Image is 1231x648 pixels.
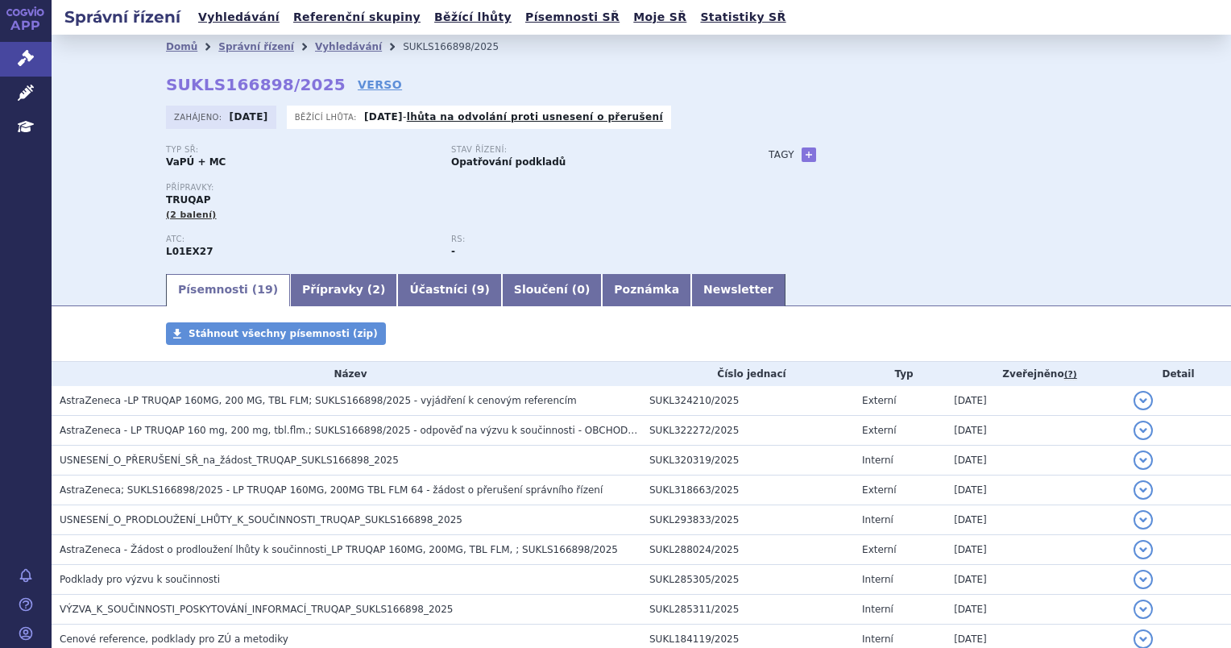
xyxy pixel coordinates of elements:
[862,633,893,645] span: Interní
[1134,540,1153,559] button: detail
[1134,391,1153,410] button: detail
[257,283,272,296] span: 19
[451,156,566,168] strong: Opatřování podkladů
[193,6,284,28] a: Vyhledávání
[695,6,790,28] a: Statistiky SŘ
[862,544,896,555] span: Externí
[60,484,603,496] span: AstraZeneca; SUKLS166898/2025 - LP TRUQAP 160MG, 200MG TBL FLM 64 - žádost o přerušení správního ...
[166,194,210,206] span: TRUQAP
[52,6,193,28] h2: Správní řízení
[862,604,893,615] span: Interní
[60,425,691,436] span: AstraZeneca - LP TRUQAP 160 mg, 200 mg, tbl.flm.; SUKLS166898/2025 - odpověď na výzvu k součinnos...
[1125,362,1231,386] th: Detail
[946,505,1125,535] td: [DATE]
[290,274,397,306] a: Přípravky (2)
[641,416,854,446] td: SUKL322272/2025
[166,75,346,94] strong: SUKLS166898/2025
[166,322,386,345] a: Stáhnout všechny písemnosti (zip)
[946,362,1125,386] th: Zveřejněno
[403,35,520,59] li: SUKLS166898/2025
[691,274,785,306] a: Newsletter
[60,574,220,585] span: Podklady pro výzvu k součinnosti
[628,6,691,28] a: Moje SŘ
[166,274,290,306] a: Písemnosti (19)
[60,395,577,406] span: AstraZeneca -LP TRUQAP 160MG, 200 MG, TBL FLM; SUKLS166898/2025 - vyjádření k cenovým referencím
[315,41,382,52] a: Vyhledávání
[946,595,1125,625] td: [DATE]
[60,604,453,615] span: VÝZVA_K_SOUČINNOSTI_POSKYTOVÁNÍ_INFORMACÍ_TRUQAP_SUKLS166898_2025
[429,6,516,28] a: Běžící lhůty
[1134,570,1153,589] button: detail
[862,484,896,496] span: Externí
[364,111,403,123] strong: [DATE]
[641,446,854,476] td: SUKL320319/2025
[641,565,854,595] td: SUKL285305/2025
[60,455,399,466] span: USNESENÍ_O_PŘERUŠENÍ_SŘ_na_žádost_TRUQAP_SUKLS166898_2025
[166,41,197,52] a: Domů
[451,246,455,257] strong: -
[1134,510,1153,530] button: detail
[946,416,1125,446] td: [DATE]
[520,6,624,28] a: Písemnosti SŘ
[577,283,585,296] span: 0
[60,633,288,645] span: Cenové reference, podklady pro ZÚ a metodiky
[288,6,425,28] a: Referenční skupiny
[60,514,462,525] span: USNESENÍ_O_PRODLOUŽENÍ_LHŮTY_K_SOUČINNOSTI_TRUQAP_SUKLS166898_2025
[862,395,896,406] span: Externí
[230,111,268,123] strong: [DATE]
[364,110,663,123] p: -
[641,362,854,386] th: Číslo jednací
[451,145,720,155] p: Stav řízení:
[218,41,294,52] a: Správní řízení
[769,145,794,164] h3: Tagy
[946,386,1125,416] td: [DATE]
[397,274,501,306] a: Účastníci (9)
[166,145,435,155] p: Typ SŘ:
[802,147,816,162] a: +
[1134,421,1153,440] button: detail
[1134,451,1153,470] button: detail
[295,110,360,123] span: Běžící lhůta:
[946,535,1125,565] td: [DATE]
[946,476,1125,505] td: [DATE]
[602,274,691,306] a: Poznámka
[854,362,946,386] th: Typ
[1134,480,1153,500] button: detail
[451,235,720,244] p: RS:
[946,446,1125,476] td: [DATE]
[407,111,663,123] a: lhůta na odvolání proti usnesení o přerušení
[174,110,225,123] span: Zahájeno:
[166,246,213,257] strong: KAPIVASERTIB
[502,274,602,306] a: Sloučení (0)
[641,386,854,416] td: SUKL324210/2025
[477,283,485,296] span: 9
[862,425,896,436] span: Externí
[166,183,736,193] p: Přípravky:
[166,235,435,244] p: ATC:
[862,514,893,525] span: Interní
[358,77,402,93] a: VERSO
[1134,600,1153,619] button: detail
[641,476,854,505] td: SUKL318663/2025
[862,455,893,466] span: Interní
[52,362,641,386] th: Název
[166,156,226,168] strong: VaPÚ + MC
[1064,369,1077,380] abbr: (?)
[166,210,217,220] span: (2 balení)
[189,328,378,339] span: Stáhnout všechny písemnosti (zip)
[862,574,893,585] span: Interní
[641,595,854,625] td: SUKL285311/2025
[641,535,854,565] td: SUKL288024/2025
[60,544,618,555] span: AstraZeneca - Žádost o prodloužení lhůty k součinnosti_LP TRUQAP 160MG, 200MG, TBL FLM, ; SUKLS16...
[946,565,1125,595] td: [DATE]
[372,283,380,296] span: 2
[641,505,854,535] td: SUKL293833/2025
